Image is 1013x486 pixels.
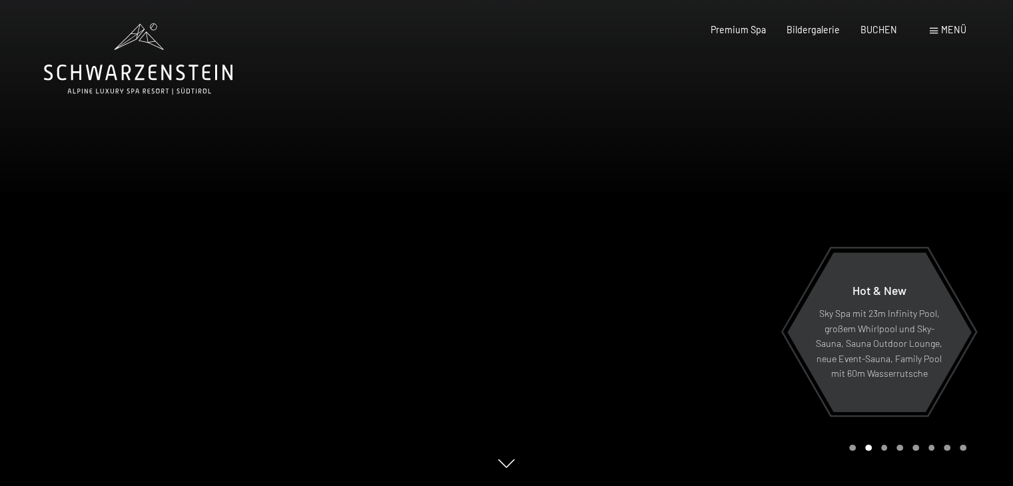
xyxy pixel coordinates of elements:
div: Carousel Page 5 [912,445,919,451]
a: Bildergalerie [787,24,840,35]
div: Carousel Page 3 [881,445,888,451]
a: Hot & New Sky Spa mit 23m Infinity Pool, großem Whirlpool und Sky-Sauna, Sauna Outdoor Lounge, ne... [786,252,972,413]
p: Sky Spa mit 23m Infinity Pool, großem Whirlpool und Sky-Sauna, Sauna Outdoor Lounge, neue Event-S... [815,306,942,381]
div: Carousel Page 7 [944,445,950,451]
a: BUCHEN [860,24,897,35]
div: Carousel Pagination [844,445,966,451]
span: Hot & New [852,283,906,298]
div: Carousel Page 4 [896,445,903,451]
span: Menü [941,24,966,35]
div: Carousel Page 6 [928,445,935,451]
div: Carousel Page 8 [960,445,966,451]
a: Premium Spa [711,24,766,35]
div: Carousel Page 1 [849,445,856,451]
div: Carousel Page 2 (Current Slide) [865,445,872,451]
